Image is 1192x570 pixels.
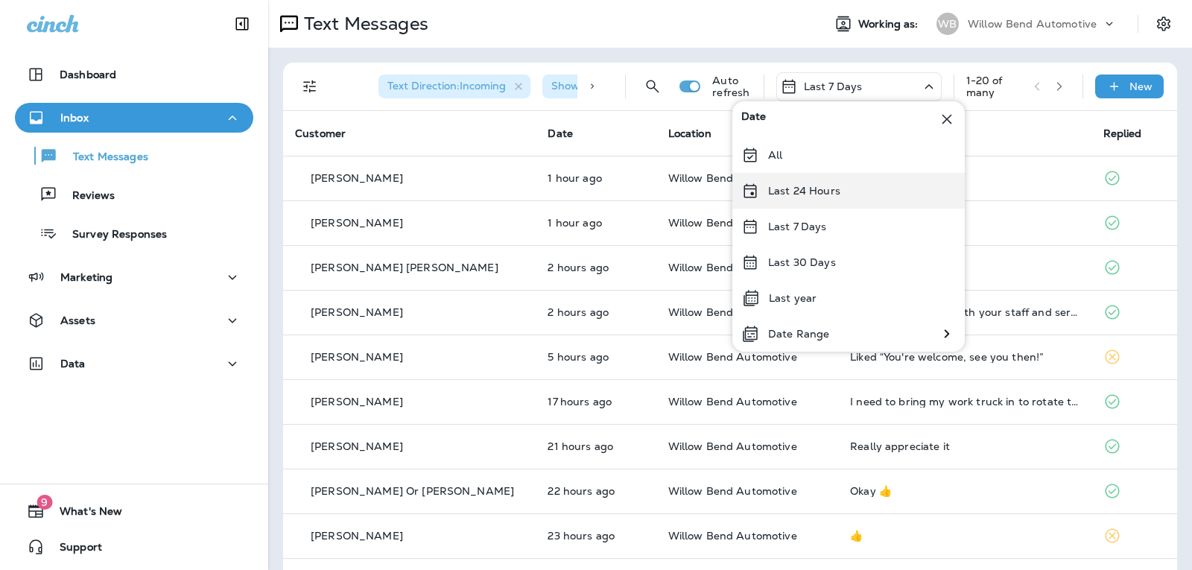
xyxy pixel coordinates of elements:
p: [PERSON_NAME] Or [PERSON_NAME] [311,485,514,497]
p: [PERSON_NAME] [PERSON_NAME] [311,262,498,273]
span: Willow Bend Automotive [668,440,797,453]
div: Text Direction:Incoming [378,75,530,98]
button: Filters [295,72,325,101]
p: [PERSON_NAME] [311,306,403,318]
span: Willow Bend Automotive [668,216,797,229]
span: Willow Bend Automotive [668,350,797,364]
span: Location [668,127,711,140]
p: Last 24 Hours [768,185,840,197]
button: Search Messages [638,72,668,101]
p: All [768,149,782,161]
div: I need to bring my work truck in to rotate the tires. My problem is that it's very hard to schedu... [850,396,1079,408]
div: 👍 [850,530,1079,542]
p: Sep 11, 2025 11:25 AM [548,306,644,318]
button: Collapse Sidebar [221,9,263,39]
p: Assets [60,314,95,326]
p: [PERSON_NAME] [311,217,403,229]
p: Willow Bend Automotive [968,18,1097,30]
p: Last year [769,292,817,304]
p: Sep 11, 2025 11:41 AM [548,217,644,229]
p: Dashboard [60,69,116,80]
p: New [1129,80,1153,92]
p: Sep 10, 2025 01:40 PM [548,530,644,542]
button: Assets [15,305,253,335]
button: Support [15,532,253,562]
p: Marketing [60,271,112,283]
p: Sep 11, 2025 11:30 AM [548,262,644,273]
span: Willow Bend Automotive [668,305,797,319]
p: Reviews [57,189,115,203]
span: Text Direction : Incoming [387,79,506,92]
span: Willow Bend Automotive [668,395,797,408]
p: [PERSON_NAME] [311,440,403,452]
span: Willow Bend Automotive [668,261,797,274]
span: Support [45,541,102,559]
div: Liked “You're welcome, see you then!” [850,351,1079,363]
p: Data [60,358,86,370]
p: Date Range [768,328,829,340]
p: Sep 10, 2025 04:25 PM [548,440,644,452]
div: Show Start/Stop/Unsubscribe:true [542,75,755,98]
p: Sep 10, 2025 08:30 PM [548,396,644,408]
p: Survey Responses [57,228,167,242]
p: Last 7 Days [804,80,863,92]
button: Data [15,349,253,379]
button: Marketing [15,262,253,292]
button: Reviews [15,179,253,210]
p: [PERSON_NAME] [311,396,403,408]
p: [PERSON_NAME] [311,530,403,542]
button: Text Messages [15,140,253,171]
p: [PERSON_NAME] [311,351,403,363]
button: 9What's New [15,496,253,526]
span: What's New [45,505,122,523]
p: Sep 11, 2025 08:26 AM [548,351,644,363]
p: [PERSON_NAME] [311,172,403,184]
div: Really appreciate it [850,440,1079,452]
p: Last 7 Days [768,221,827,232]
span: Date [741,110,767,128]
div: 1 - 20 of many [966,75,1022,98]
span: Replied [1103,127,1142,140]
button: Dashboard [15,60,253,89]
p: Sep 10, 2025 02:57 PM [548,485,644,497]
button: Survey Responses [15,218,253,249]
p: Inbox [60,112,89,124]
span: Willow Bend Automotive [668,529,797,542]
span: 9 [37,495,52,510]
span: Willow Bend Automotive [668,484,797,498]
span: Customer [295,127,346,140]
p: Sep 11, 2025 11:48 AM [548,172,644,184]
p: Auto refresh [712,75,751,98]
span: Show Start/Stop/Unsubscribe : true [551,79,731,92]
div: WB [936,13,959,35]
p: Text Messages [58,151,148,165]
p: Last 30 Days [768,256,836,268]
span: Willow Bend Automotive [668,171,797,185]
span: Working as: [858,18,922,31]
button: Settings [1150,10,1177,37]
p: Text Messages [298,13,428,35]
div: Okay 👍 [850,485,1079,497]
button: Inbox [15,103,253,133]
span: Date [548,127,573,140]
